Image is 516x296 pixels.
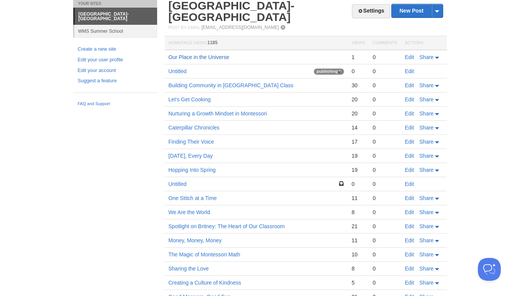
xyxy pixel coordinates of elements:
[169,181,186,187] a: Untitled
[352,209,365,216] div: 8
[405,280,414,286] a: Edit
[352,124,365,131] div: 14
[405,68,414,74] a: Edit
[352,138,365,145] div: 17
[405,266,414,272] a: Edit
[74,25,157,37] a: WMS Summer School
[373,152,397,159] div: 0
[373,209,397,216] div: 0
[420,223,434,229] span: Share
[348,36,369,50] th: Views
[405,251,414,258] a: Edit
[169,266,209,272] a: Sharing the Love
[373,124,397,131] div: 0
[373,181,397,187] div: 0
[420,209,434,215] span: Share
[420,153,434,159] span: Share
[420,280,434,286] span: Share
[373,279,397,286] div: 0
[78,56,153,64] a: Edit your user profile
[478,258,501,281] iframe: Help Scout Beacon - Open
[405,195,414,201] a: Edit
[352,152,365,159] div: 19
[420,54,434,60] span: Share
[169,167,216,173] a: Hopping Into Spring
[169,237,222,243] a: Money, Money, Money
[405,223,414,229] a: Edit
[420,167,434,173] span: Share
[373,96,397,103] div: 0
[373,68,397,75] div: 0
[201,25,279,30] a: [EMAIL_ADDRESS][DOMAIN_NAME]
[169,280,241,286] a: Creating a Culture of Kindness
[169,82,294,88] a: Building Community in [GEOGRAPHIC_DATA] Class
[405,181,414,187] a: Edit
[405,153,414,159] a: Edit
[420,251,434,258] span: Share
[352,110,365,117] div: 20
[169,96,211,102] a: Let's Get Cooking
[420,266,434,272] span: Share
[420,195,434,201] span: Share
[373,82,397,89] div: 0
[352,265,365,272] div: 8
[420,82,434,88] span: Share
[314,69,344,75] span: publishing
[405,209,414,215] a: Edit
[169,195,217,201] a: One Stitch at a Time
[169,153,213,159] a: [DATE], Every Day
[352,68,365,75] div: 0
[75,8,157,25] a: [GEOGRAPHIC_DATA]- [GEOGRAPHIC_DATA]
[169,25,200,30] span: Post by Email
[169,223,285,229] a: Spotlight on Britney: The Heart of Our Classroom
[169,209,210,215] a: We Are the World
[373,110,397,117] div: 0
[169,54,230,60] a: Our Place in the Universe
[352,82,365,89] div: 30
[405,96,414,102] a: Edit
[420,110,434,117] span: Share
[78,77,153,85] a: Suggest a feature
[373,265,397,272] div: 0
[352,237,365,244] div: 11
[338,70,341,73] img: loading-tiny-gray.gif
[78,67,153,75] a: Edit your account
[373,251,397,258] div: 0
[420,125,434,131] span: Share
[352,166,365,173] div: 19
[420,139,434,145] span: Share
[373,54,397,61] div: 0
[352,223,365,230] div: 21
[373,237,397,244] div: 0
[420,96,434,102] span: Share
[392,4,442,18] a: New Post
[352,251,365,258] div: 10
[420,237,434,243] span: Share
[373,166,397,173] div: 0
[405,139,414,145] a: Edit
[405,110,414,117] a: Edit
[405,167,414,173] a: Edit
[169,110,267,117] a: Nurturing a Growth Mindset in Montessori
[401,36,447,50] th: Actions
[352,181,365,187] div: 0
[78,45,153,53] a: Create a new site
[352,279,365,286] div: 5
[405,125,414,131] a: Edit
[373,138,397,145] div: 0
[373,195,397,202] div: 0
[352,96,365,103] div: 20
[78,101,153,107] a: FAQ and Support
[169,251,240,258] a: The Magic of Montessori Math
[207,40,218,45] span: 1185
[405,237,414,243] a: Edit
[169,68,186,74] a: Untitled
[405,82,414,88] a: Edit
[405,54,414,60] a: Edit
[369,36,401,50] th: Comments
[169,139,214,145] a: Finding Their Voice
[373,223,397,230] div: 0
[165,36,348,50] th: Homepage Views
[352,54,365,61] div: 1
[352,4,390,18] a: Settings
